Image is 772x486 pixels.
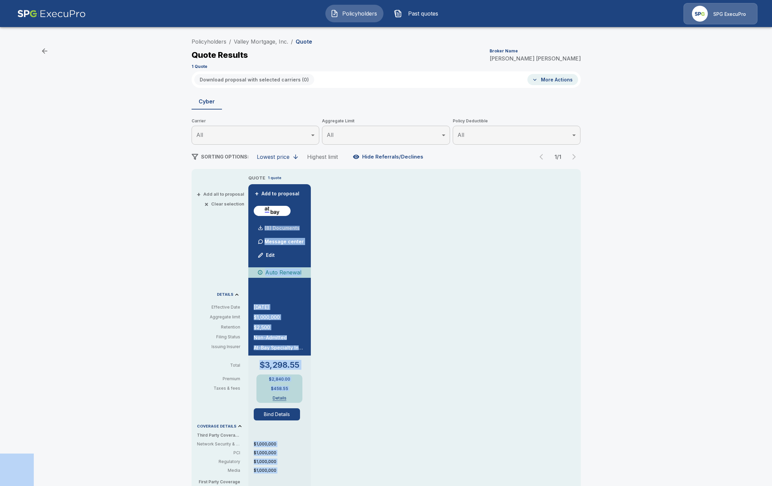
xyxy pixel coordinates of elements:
p: QUOTE [248,175,265,181]
p: $2,840.00 [269,377,290,381]
img: Policyholders Icon [330,9,339,18]
img: atbaycybersurplus [256,206,288,216]
div: Highest limit [307,153,338,160]
p: $3,298.55 [259,361,299,369]
a: Agency IconSPG ExecuPro [683,3,757,24]
p: COVERAGE DETAILS [197,424,236,428]
p: $2,500 [254,325,305,330]
p: $1,000,000 [254,441,311,447]
span: All [196,131,203,138]
button: +Add all to proposal [198,192,244,196]
span: Policy Deductible [453,118,581,124]
p: SPG ExecuPro [713,11,746,18]
button: Download proposal with selected carriers (0) [194,74,314,85]
span: + [255,191,259,196]
span: Past quotes [405,9,442,18]
p: (8) Documents [265,226,300,230]
button: More Actions [527,74,578,85]
p: Effective Date [197,304,240,310]
p: Filing Status [197,334,240,340]
span: Carrier [192,118,320,124]
span: Policyholders [341,9,378,18]
p: Message center [265,238,304,245]
p: Total [197,363,246,367]
p: Quote Results [192,51,248,59]
button: Policyholders IconPolicyholders [325,5,383,22]
p: [DATE] [254,305,305,310]
button: Edit [255,248,278,262]
p: Network Security & Privacy Liability: Third party liability costs [197,441,240,447]
p: Premium [197,377,246,381]
p: Retention [197,324,240,330]
span: All [457,131,464,138]
p: $1,000,000 [254,315,305,320]
li: / [291,38,293,46]
button: Cyber [192,93,222,110]
p: First Party Coverage [197,479,246,485]
p: $458.55 [271,387,288,391]
p: DETAILS [217,293,233,296]
p: Regulatory: In case you're fined by regulators (e.g., for breaching consumer privacy) [197,459,240,465]
img: Past quotes Icon [394,9,402,18]
p: [PERSON_NAME] [PERSON_NAME] [490,56,581,61]
span: Aggregate Limit [322,118,450,124]
li: / [229,38,231,46]
p: Non-Admitted [254,335,305,340]
span: All [327,131,333,138]
p: $1,000,000 [254,459,311,465]
p: Taxes & fees [197,386,246,390]
p: Aggregate limit [197,314,240,320]
p: Third Party Coverage [197,432,246,438]
p: Auto Renewal [265,268,301,276]
p: $1,000,000 [254,467,311,473]
img: Agency Icon [692,6,708,22]
button: +Add to proposal [254,190,301,197]
p: Issuing Insurer [197,344,240,350]
p: At-Bay Specialty Insurance Company [254,345,305,350]
p: 1 / 1 [551,154,565,160]
p: 1 Quote [192,65,207,69]
a: Valley Mortgage, Inc. [234,38,288,45]
p: $1,000,000 [254,450,311,456]
button: Hide Referrals/Declines [351,150,426,163]
button: ×Clear selection [206,202,244,206]
p: Quote [296,39,312,44]
img: AA Logo [17,3,86,24]
nav: breadcrumb [192,38,312,46]
button: Past quotes IconPast quotes [389,5,447,22]
div: Lowest price [257,153,290,160]
p: Broker Name [490,49,518,53]
p: PCI: Covers fines or penalties imposed by banks or credit card companies [197,450,240,456]
button: Bind Details [254,408,300,420]
span: + [197,192,201,196]
button: Details [266,396,293,400]
span: × [204,202,208,206]
span: SORTING OPTIONS: [201,154,249,160]
span: Bind Details [254,408,305,420]
a: Policyholders [192,38,226,45]
p: Media: When your content triggers legal action against you (e.g. - libel, plagiarism) [197,467,240,473]
p: 1 quote [268,175,281,181]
